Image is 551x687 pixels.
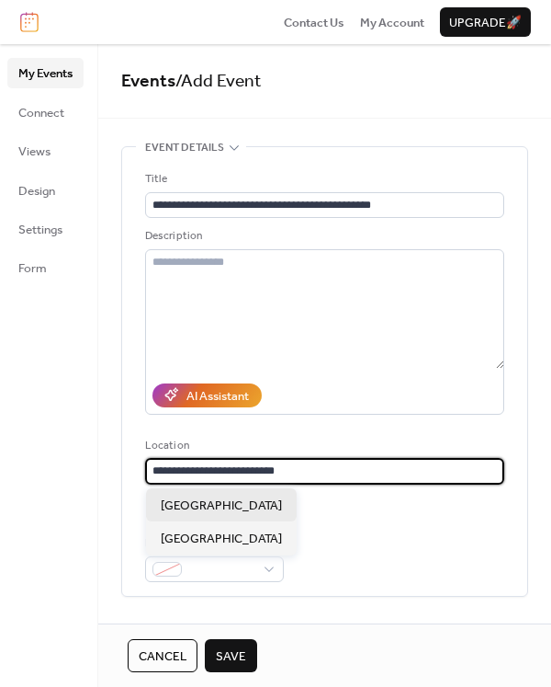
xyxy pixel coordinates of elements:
[440,7,531,37] button: Upgrade🚀
[360,14,424,32] span: My Account
[449,14,522,32] span: Upgrade 🚀
[216,647,246,666] span: Save
[7,253,84,282] a: Form
[152,384,262,407] button: AI Assistant
[20,12,39,32] img: logo
[7,176,84,205] a: Design
[175,64,262,98] span: / Add Event
[18,64,73,83] span: My Events
[139,647,186,666] span: Cancel
[18,259,47,278] span: Form
[18,182,55,200] span: Design
[360,13,424,31] a: My Account
[145,437,500,455] div: Location
[145,619,223,637] span: Date and time
[18,143,51,161] span: Views
[128,639,197,672] button: Cancel
[186,387,249,406] div: AI Assistant
[284,13,344,31] a: Contact Us
[121,64,175,98] a: Events
[145,170,500,189] div: Title
[18,221,62,239] span: Settings
[7,97,84,127] a: Connect
[145,227,500,246] div: Description
[7,136,84,166] a: Views
[7,58,84,87] a: My Events
[284,14,344,32] span: Contact Us
[145,139,224,157] span: Event details
[161,530,282,548] span: [GEOGRAPHIC_DATA]
[161,497,282,515] span: [GEOGRAPHIC_DATA]
[205,639,257,672] button: Save
[7,214,84,244] a: Settings
[18,104,64,122] span: Connect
